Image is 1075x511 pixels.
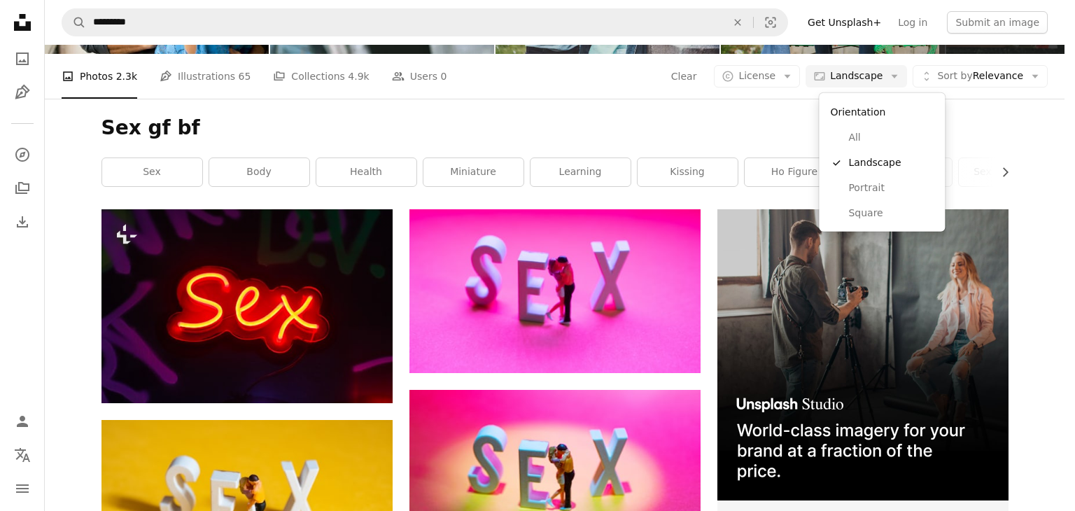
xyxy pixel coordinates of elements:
[824,99,939,125] div: Orientation
[848,206,934,220] span: Square
[830,69,883,83] span: Landscape
[848,181,934,195] span: Portrait
[848,131,934,145] span: All
[848,156,934,170] span: Landscape
[819,93,945,232] div: Landscape
[806,65,907,87] button: Landscape
[913,65,1048,87] button: Sort byRelevance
